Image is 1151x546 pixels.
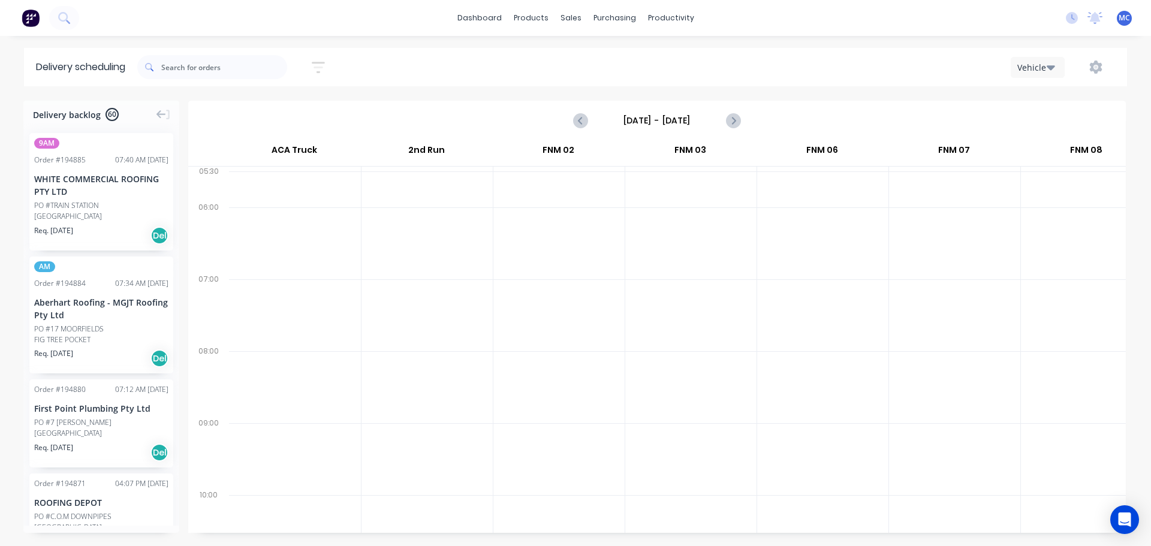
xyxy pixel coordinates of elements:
[188,200,229,272] div: 06:00
[757,140,888,166] div: FNM 06
[493,140,624,166] div: FNM 02
[115,478,168,489] div: 04:07 PM [DATE]
[34,478,86,489] div: Order # 194871
[587,9,642,27] div: purchasing
[642,9,700,27] div: productivity
[555,9,587,27] div: sales
[34,138,59,149] span: 9AM
[34,200,99,211] div: PO #TRAIN STATION
[34,173,168,198] div: WHITE COMMERCIAL ROOFING PTY LTD
[34,324,104,334] div: PO #17 MOORFIELDS
[34,522,168,533] div: [GEOGRAPHIC_DATA]
[508,9,555,27] div: products
[150,227,168,245] div: Del
[33,108,101,121] span: Delivery backlog
[34,511,112,522] div: PO #C.O.M DOWNPIPES
[1017,61,1052,74] div: Vehicle
[34,155,86,165] div: Order # 194885
[34,384,86,395] div: Order # 194880
[106,108,119,121] span: 60
[888,140,1020,166] div: FNM 07
[150,444,168,461] div: Del
[161,55,287,79] input: Search for orders
[188,164,229,200] div: 05:30
[115,155,168,165] div: 07:40 AM [DATE]
[361,140,492,166] div: 2nd Run
[34,496,168,509] div: ROOFING DEPOT
[228,140,360,166] div: ACA Truck
[34,296,168,321] div: Aberhart Roofing - MGJT Roofing Pty Ltd
[1119,13,1130,23] span: MC
[22,9,40,27] img: Factory
[24,48,137,86] div: Delivery scheduling
[34,428,168,439] div: [GEOGRAPHIC_DATA]
[34,261,55,272] span: AM
[34,225,73,236] span: Req. [DATE]
[188,416,229,488] div: 09:00
[1011,57,1065,78] button: Vehicle
[34,402,168,415] div: First Point Plumbing Pty Ltd
[34,417,112,428] div: PO #7 [PERSON_NAME]
[34,348,73,359] span: Req. [DATE]
[451,9,508,27] a: dashboard
[188,272,229,344] div: 07:00
[188,344,229,416] div: 08:00
[150,349,168,367] div: Del
[115,278,168,289] div: 07:34 AM [DATE]
[34,211,168,222] div: [GEOGRAPHIC_DATA]
[34,334,168,345] div: FIG TREE POCKET
[34,442,73,453] span: Req. [DATE]
[115,384,168,395] div: 07:12 AM [DATE]
[1110,505,1139,534] div: Open Intercom Messenger
[34,278,86,289] div: Order # 194884
[625,140,756,166] div: FNM 03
